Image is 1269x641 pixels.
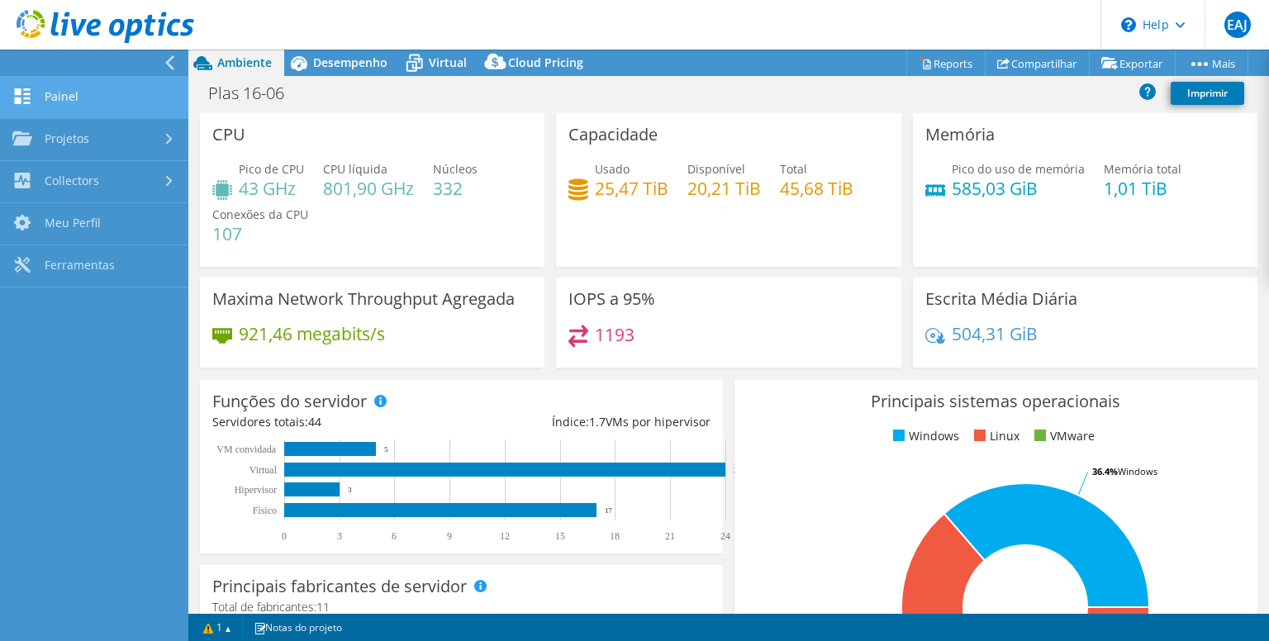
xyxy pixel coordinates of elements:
text: 15 [555,530,565,542]
span: 44 [308,414,321,430]
text: 3 [348,486,352,494]
a: Compartilhar [985,50,1090,76]
span: Núcleos [433,161,478,177]
a: Reports [906,50,986,76]
svg: \n [1121,17,1136,32]
li: Linux [970,427,1019,445]
a: 1 [192,617,243,638]
h4: 585,03 GiB [952,179,1085,197]
h1: Plas 16-06 [201,84,310,102]
li: VMware [1030,427,1095,445]
text: 21 [665,530,675,542]
text: Virtual [250,464,278,476]
h3: IOPS a 95% [568,290,655,308]
span: Conexões da CPU [212,207,308,222]
a: Imprimir [1171,82,1244,105]
span: Desempenho [313,55,387,70]
h4: 45,68 TiB [780,179,853,197]
span: Disponível [687,161,745,177]
div: Índice: VMs por hipervisor [461,413,710,431]
h3: Principais fabricantes de servidor [212,577,467,596]
h4: Total de fabricantes: [212,598,711,616]
span: Ambiente [217,55,272,70]
span: EAJ [1224,12,1251,38]
span: CPU líquida [323,161,387,177]
h4: 43 GHz [239,179,304,197]
a: Mais [1175,50,1248,76]
h3: CPU [212,126,245,144]
div: Servidores totais: [212,413,461,431]
text: 18 [610,530,620,542]
span: Total [780,161,807,177]
text: 5 [384,445,388,453]
span: Pico de CPU [239,161,304,177]
text: 17 [605,506,613,515]
h4: 25,47 TiB [595,179,668,197]
tspan: Físico [253,505,277,516]
span: 11 [316,599,330,615]
span: Pico do uso de memória [952,161,1085,177]
h4: 1,01 TiB [1104,179,1181,197]
h4: 20,21 TiB [687,179,761,197]
h3: Principais sistemas operacionais [747,392,1245,411]
text: Hipervisor [235,484,277,496]
h4: 801,90 GHz [323,179,414,197]
text: VM convidada [216,444,276,455]
span: Usado [595,161,630,177]
h4: 107 [212,225,308,243]
text: 9 [447,530,452,542]
h4: 504,31 GiB [952,325,1038,343]
text: 12 [500,530,510,542]
a: Exportar [1089,50,1176,76]
text: 6 [392,530,397,542]
h3: Memória [925,126,995,144]
tspan: Windows [1118,465,1157,477]
text: 24 [720,530,730,542]
h3: Capacidade [568,126,658,144]
span: 1.7 [589,414,606,430]
h3: Escrita Média Diária [925,290,1077,308]
text: 3 [337,530,342,542]
li: Windows [889,427,959,445]
span: Virtual [429,55,467,70]
span: Cloud Pricing [508,55,583,70]
h3: Maxima Network Throughput Agregada [212,290,515,308]
text: 0 [282,530,287,542]
h3: Funções do servidor [212,392,367,411]
h4: 1193 [595,325,634,344]
span: Memória total [1104,161,1181,177]
h4: 921,46 megabits/s [239,325,385,343]
h4: 332 [433,179,478,197]
tspan: 36.4% [1092,465,1118,477]
a: Notas do projeto [242,617,354,638]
